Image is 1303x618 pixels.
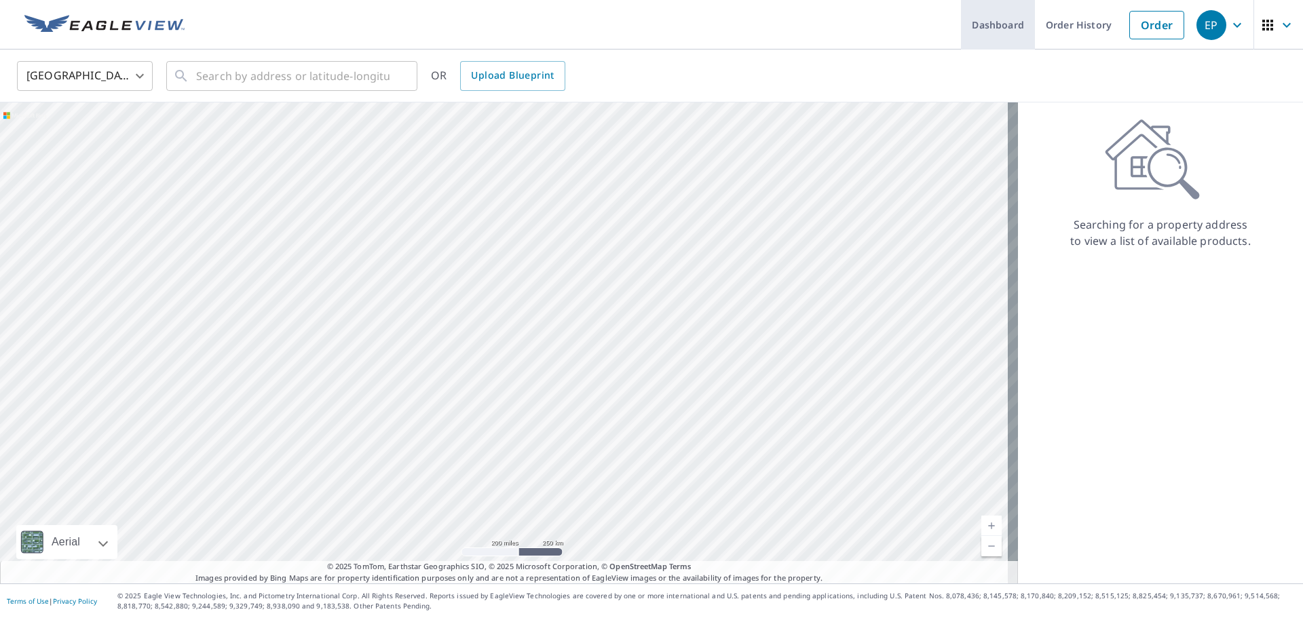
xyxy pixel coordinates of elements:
[1070,216,1251,249] p: Searching for a property address to view a list of available products.
[7,597,97,605] p: |
[24,15,185,35] img: EV Logo
[471,67,554,84] span: Upload Blueprint
[53,596,97,606] a: Privacy Policy
[16,525,117,559] div: Aerial
[48,525,84,559] div: Aerial
[431,61,565,91] div: OR
[7,596,49,606] a: Terms of Use
[327,561,692,573] span: © 2025 TomTom, Earthstar Geographics SIO, © 2025 Microsoft Corporation, ©
[1196,10,1226,40] div: EP
[981,536,1002,556] a: Current Level 5, Zoom Out
[196,57,390,95] input: Search by address or latitude-longitude
[17,57,153,95] div: [GEOGRAPHIC_DATA]
[1129,11,1184,39] a: Order
[460,61,565,91] a: Upload Blueprint
[117,591,1296,611] p: © 2025 Eagle View Technologies, Inc. and Pictometry International Corp. All Rights Reserved. Repo...
[669,561,692,571] a: Terms
[981,516,1002,536] a: Current Level 5, Zoom In
[609,561,666,571] a: OpenStreetMap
